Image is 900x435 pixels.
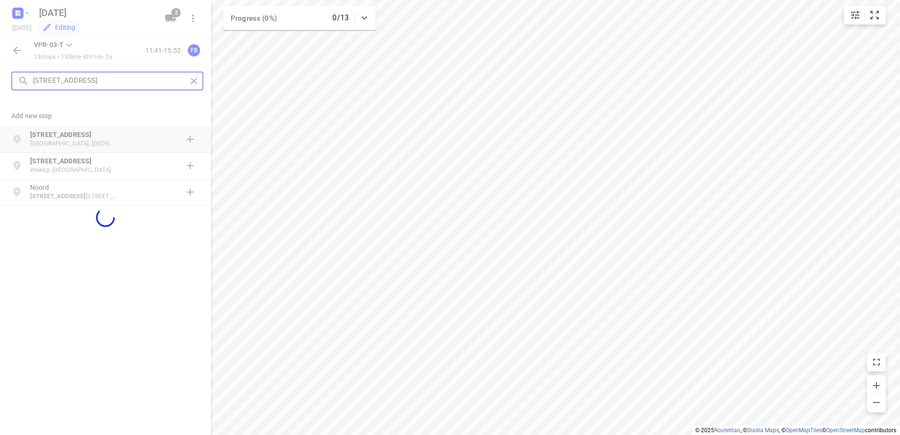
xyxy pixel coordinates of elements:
div: Progress (0%)0/13 [223,6,376,30]
a: OpenMapTiles [786,427,822,434]
div: small contained button group [844,6,886,24]
a: OpenStreetMap [826,427,865,434]
a: Stadia Maps [747,427,779,434]
li: © 2025 , © , © © contributors [695,427,896,434]
a: Routetitan [714,427,740,434]
span: Progress (0%) [231,14,277,23]
p: 0/13 [332,12,349,24]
